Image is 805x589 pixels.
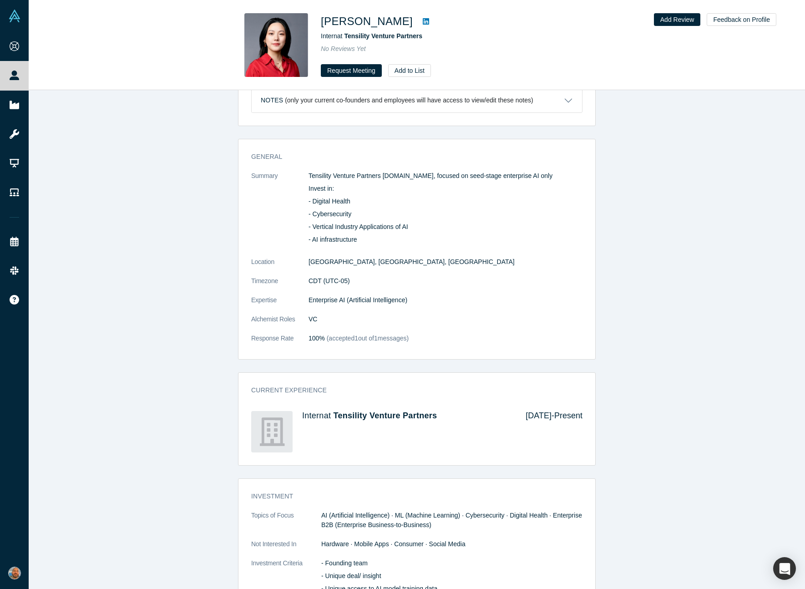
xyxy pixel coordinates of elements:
[321,512,582,528] span: AI (Artificial Intelligence) · ML (Machine Learning) · Cybersecurity · Digital Health · Enterpris...
[251,492,570,501] h3: Investment
[309,315,582,324] dd: VC
[251,171,309,257] dt: Summary
[321,64,382,77] button: Request Meeting
[309,184,582,193] p: Invest in:
[251,386,570,395] h3: Current Experience
[344,32,422,40] a: Tensility Venture Partners
[309,257,582,267] dd: [GEOGRAPHIC_DATA], [GEOGRAPHIC_DATA], [GEOGRAPHIC_DATA]
[309,235,582,244] p: - AI infrastructure
[251,411,293,452] img: Tensility Venture Partners's Logo
[251,276,309,295] dt: Timezone
[309,197,582,206] p: - Digital Health
[251,511,321,539] dt: Topics of Focus
[8,10,21,22] img: Alchemist Vault Logo
[309,171,582,181] p: Tensility Venture Partners [DOMAIN_NAME], focused on seed-stage enterprise AI only
[309,335,325,342] span: 100%
[321,540,466,548] span: Hardware · Mobile Apps · Consumer · Social Media
[244,13,308,77] img: Serena Kuang's Profile Image
[251,334,309,353] dt: Response Rate
[321,571,582,581] p: - Unique deal/ insight
[309,222,582,232] p: - Vertical Industry Applications of AI
[321,32,422,40] span: Intern at
[251,315,309,334] dt: Alchemist Roles
[309,276,582,286] dd: CDT (UTC-05)
[707,13,776,26] button: Feedback on Profile
[321,45,366,52] span: No Reviews Yet
[654,13,701,26] button: Add Review
[261,96,283,105] h3: Notes
[309,296,407,304] span: Enterprise AI (Artificial Intelligence)
[251,257,309,276] dt: Location
[388,64,431,77] button: Add to List
[334,411,437,420] a: Tensility Venture Partners
[251,539,321,559] dt: Not Interested In
[321,13,413,30] h1: [PERSON_NAME]
[309,209,582,219] p: - Cybersecurity
[325,335,409,342] span: (accepted 1 out of 1 messages)
[321,559,582,568] p: - Founding team
[302,411,513,421] h4: Intern at
[251,152,570,162] h3: General
[8,567,21,579] img: Aarlo Stone Fish's Account
[513,411,582,452] div: [DATE] - Present
[252,88,582,112] button: Notes (only your current co-founders and employees will have access to view/edit these notes)
[251,295,309,315] dt: Expertise
[285,96,533,104] p: (only your current co-founders and employees will have access to view/edit these notes)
